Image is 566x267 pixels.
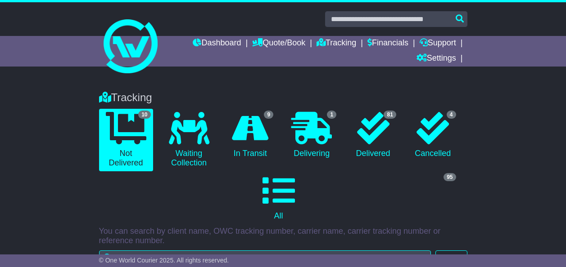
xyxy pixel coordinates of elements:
button: Search [435,250,467,266]
a: Support [420,36,456,51]
a: 10 Not Delivered [99,109,153,171]
a: 9 In Transit [225,109,276,162]
span: 9 [264,111,273,119]
span: 81 [384,111,396,119]
a: 81 Delivered [348,109,398,162]
a: Financials [367,36,408,51]
a: 1 Delivering [285,109,339,162]
a: 4 Cancelled [408,109,458,162]
div: Tracking [95,91,472,104]
a: 95 All [99,171,458,224]
a: Tracking [317,36,356,51]
span: 10 [138,111,150,119]
a: Dashboard [193,36,241,51]
span: 4 [447,111,456,119]
span: © One World Courier 2025. All rights reserved. [99,257,229,264]
span: 95 [444,173,456,181]
a: Settings [417,51,456,67]
p: You can search by client name, OWC tracking number, carrier name, carrier tracking number or refe... [99,227,467,246]
a: Waiting Collection [162,109,216,171]
a: Quote/Book [252,36,305,51]
span: 1 [327,111,336,119]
